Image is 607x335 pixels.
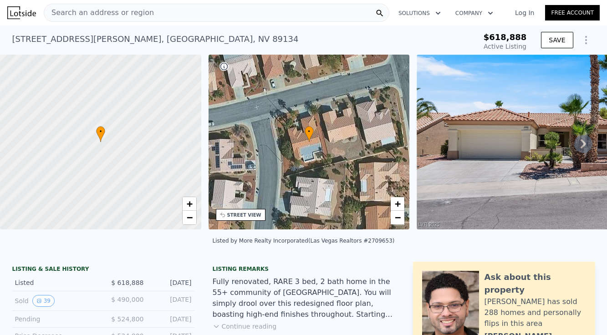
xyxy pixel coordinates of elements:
[484,32,527,42] span: $618,888
[391,5,448,21] button: Solutions
[183,211,196,224] a: Zoom out
[15,295,96,307] div: Sold
[15,278,96,287] div: Listed
[213,276,395,320] div: Fully renovated, RARE 3 bed, 2 bath home in the 55+ community of [GEOGRAPHIC_DATA]. You will simp...
[213,265,395,273] div: Listing remarks
[213,322,277,331] button: Continue reading
[32,295,55,307] button: View historical data
[485,271,586,296] div: Ask about this property
[183,197,196,211] a: Zoom in
[391,211,404,224] a: Zoom out
[111,315,143,323] span: $ 524,800
[227,212,261,218] div: STREET VIEW
[541,32,573,48] button: SAVE
[151,278,192,287] div: [DATE]
[186,212,192,223] span: −
[111,279,143,286] span: $ 618,888
[213,238,395,244] div: Listed by More Realty Incorporated (Las Vegas Realtors #2709653)
[15,315,96,324] div: Pending
[12,265,194,274] div: LISTING & SALE HISTORY
[151,315,192,324] div: [DATE]
[44,7,154,18] span: Search an address or region
[545,5,600,20] a: Free Account
[485,296,586,329] div: [PERSON_NAME] has sold 288 homes and personally flips in this area
[111,296,143,303] span: $ 490,000
[96,126,105,142] div: •
[391,197,404,211] a: Zoom in
[12,33,299,46] div: [STREET_ADDRESS][PERSON_NAME] , [GEOGRAPHIC_DATA] , NV 89134
[7,6,36,19] img: Lotside
[448,5,500,21] button: Company
[577,31,595,49] button: Show Options
[151,295,192,307] div: [DATE]
[305,127,314,136] span: •
[186,198,192,209] span: +
[395,198,401,209] span: +
[504,8,545,17] a: Log In
[96,127,105,136] span: •
[484,43,526,50] span: Active Listing
[395,212,401,223] span: −
[305,126,314,142] div: •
